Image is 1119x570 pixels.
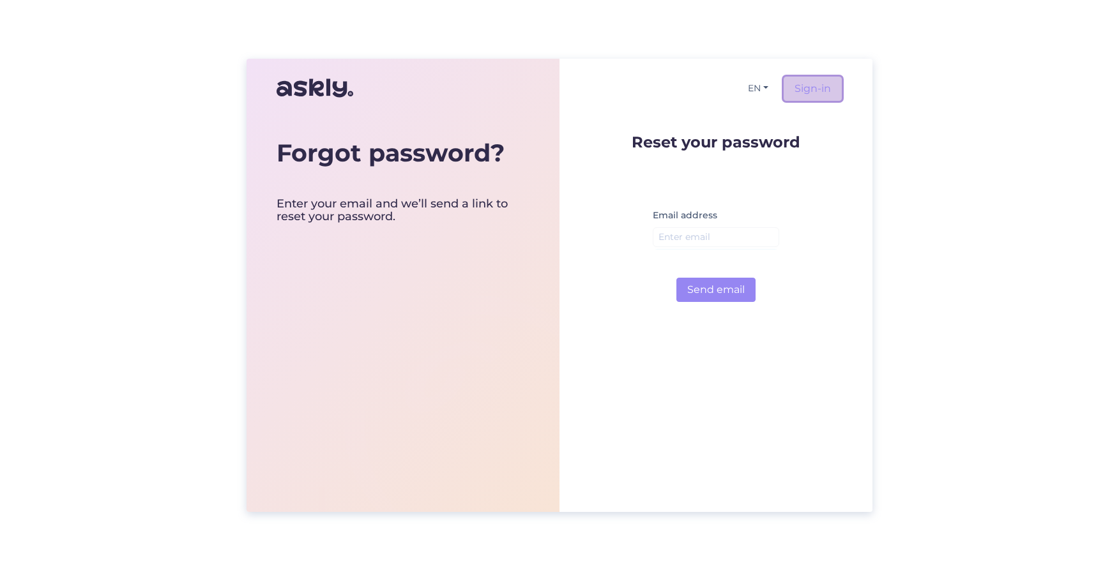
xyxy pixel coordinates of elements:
[277,139,529,168] div: Forgot password?
[743,79,773,98] button: EN
[653,227,779,247] input: Enter email
[277,198,529,223] div: Enter your email and we’ll send a link to reset your password.
[676,278,756,302] button: Send email
[632,134,800,150] p: Reset your password
[653,209,717,222] label: Email address
[784,77,842,101] a: Sign-in
[277,73,353,103] img: Askly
